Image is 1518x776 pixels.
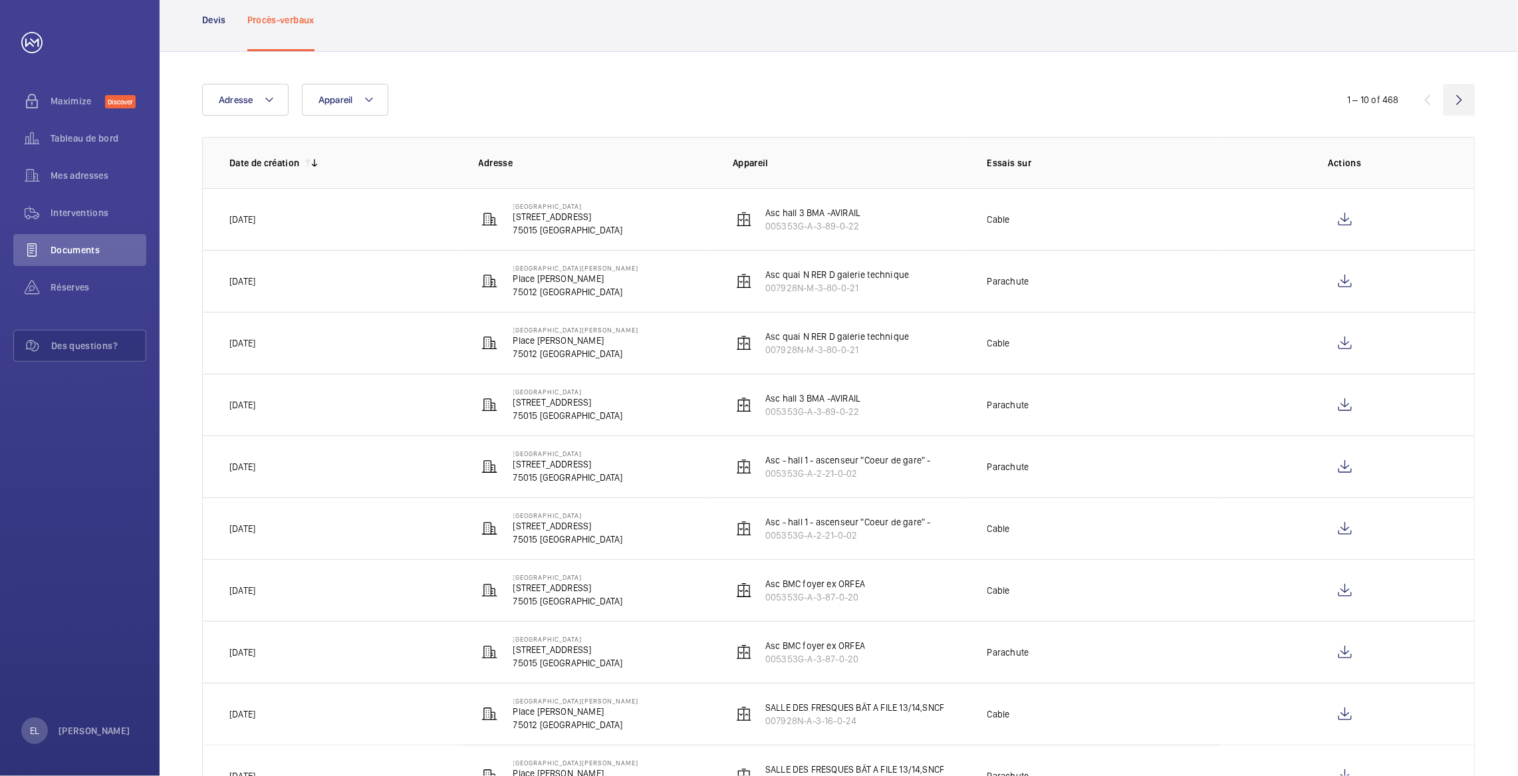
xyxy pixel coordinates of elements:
span: Tableau de bord [51,132,146,145]
p: [GEOGRAPHIC_DATA] [513,635,623,643]
p: [DATE] [229,398,255,412]
p: 75015 [GEOGRAPHIC_DATA] [513,409,623,422]
p: Asc - hall 1 - ascenseur "Coeur de gare" - [765,515,931,529]
p: [DATE] [229,213,255,226]
p: [GEOGRAPHIC_DATA] [513,450,623,457]
p: 005353G-A-2-21-0-02 [765,529,931,542]
img: elevator.svg [736,521,752,537]
p: Parachute [987,275,1029,288]
p: Asc BMC foyer ex ORFEA [765,577,865,590]
p: [GEOGRAPHIC_DATA][PERSON_NAME] [513,264,639,272]
p: Cable [987,336,1010,350]
p: Cable [987,708,1010,721]
span: Discover [105,95,136,108]
button: Adresse [202,84,289,116]
p: Cable [987,584,1010,597]
p: Appareil [733,156,966,170]
img: elevator.svg [736,273,752,289]
p: Asc quai N RER D galerie technique [765,330,909,343]
p: [GEOGRAPHIC_DATA] [513,202,623,210]
p: [GEOGRAPHIC_DATA][PERSON_NAME] [513,326,639,334]
p: [DATE] [229,460,255,473]
p: 75015 [GEOGRAPHIC_DATA] [513,533,623,546]
img: elevator.svg [736,644,752,660]
p: Place [PERSON_NAME] [513,272,639,285]
p: Asc - hall 1 - ascenseur "Coeur de gare" - [765,453,931,467]
span: Réserves [51,281,146,294]
img: elevator.svg [736,706,752,722]
p: Parachute [987,646,1029,659]
p: [GEOGRAPHIC_DATA][PERSON_NAME] [513,759,639,767]
p: [PERSON_NAME] [59,724,130,737]
span: Adresse [219,94,253,105]
p: 75015 [GEOGRAPHIC_DATA] [513,594,623,608]
p: [GEOGRAPHIC_DATA] [513,511,623,519]
p: [DATE] [229,646,255,659]
p: Essais sur [987,156,1221,170]
p: Adresse [479,156,712,170]
span: Appareil [318,94,353,105]
span: Des questions? [51,339,146,352]
p: Asc hall 3 BMA -AVIRAIL [765,392,860,405]
p: [DATE] [229,708,255,721]
p: 75012 [GEOGRAPHIC_DATA] [513,718,639,731]
img: elevator.svg [736,459,752,475]
p: Devis [202,13,226,27]
img: elevator.svg [736,335,752,351]
span: Documents [51,243,146,257]
img: elevator.svg [736,211,752,227]
p: Date de création [229,156,300,170]
p: 005353G-A-3-89-0-22 [765,219,860,233]
p: Cable [987,213,1010,226]
p: [STREET_ADDRESS] [513,210,623,223]
p: 75015 [GEOGRAPHIC_DATA] [513,471,623,484]
p: [STREET_ADDRESS] [513,457,623,471]
p: 007928N-A-3-16-0-24 [765,714,944,727]
p: Asc hall 3 BMA -AVIRAIL [765,206,860,219]
p: EL [30,724,39,737]
p: 75012 [GEOGRAPHIC_DATA] [513,285,639,299]
span: Mes adresses [51,169,146,182]
p: Place [PERSON_NAME] [513,334,639,347]
p: Actions [1241,156,1448,170]
p: [DATE] [229,275,255,288]
p: 005353G-A-3-87-0-20 [765,590,865,604]
p: 75015 [GEOGRAPHIC_DATA] [513,656,623,670]
span: Interventions [51,206,146,219]
p: 75012 [GEOGRAPHIC_DATA] [513,347,639,360]
p: [GEOGRAPHIC_DATA] [513,573,623,581]
img: elevator.svg [736,397,752,413]
p: 007928N-M-3-80-0-21 [765,343,909,356]
p: [GEOGRAPHIC_DATA][PERSON_NAME] [513,697,639,705]
div: 1 – 10 of 468 [1348,93,1399,106]
p: 005353G-A-3-87-0-20 [765,652,865,666]
p: 007928N-M-3-80-0-21 [765,281,909,295]
p: [DATE] [229,522,255,535]
p: 005353G-A-3-89-0-22 [765,405,860,418]
p: 75015 [GEOGRAPHIC_DATA] [513,223,623,237]
p: Procès-verbaux [247,13,315,27]
p: Asc BMC foyer ex ORFEA [765,639,865,652]
p: [STREET_ADDRESS] [513,643,623,656]
p: Asc quai N RER D galerie technique [765,268,909,281]
p: [STREET_ADDRESS] [513,581,623,594]
p: SALLE DES FRESQUES BÂT A FILE 13/14,SNCF [765,763,944,776]
img: elevator.svg [736,582,752,598]
p: Place [PERSON_NAME] [513,705,639,718]
p: [GEOGRAPHIC_DATA] [513,388,623,396]
p: [DATE] [229,336,255,350]
p: [STREET_ADDRESS] [513,519,623,533]
p: SALLE DES FRESQUES BÂT A FILE 13/14,SNCF [765,701,944,714]
p: [DATE] [229,584,255,597]
p: Parachute [987,398,1029,412]
p: [STREET_ADDRESS] [513,396,623,409]
p: Cable [987,522,1010,535]
span: Maximize [51,94,105,108]
p: 005353G-A-2-21-0-02 [765,467,931,480]
p: Parachute [987,460,1029,473]
button: Appareil [302,84,388,116]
